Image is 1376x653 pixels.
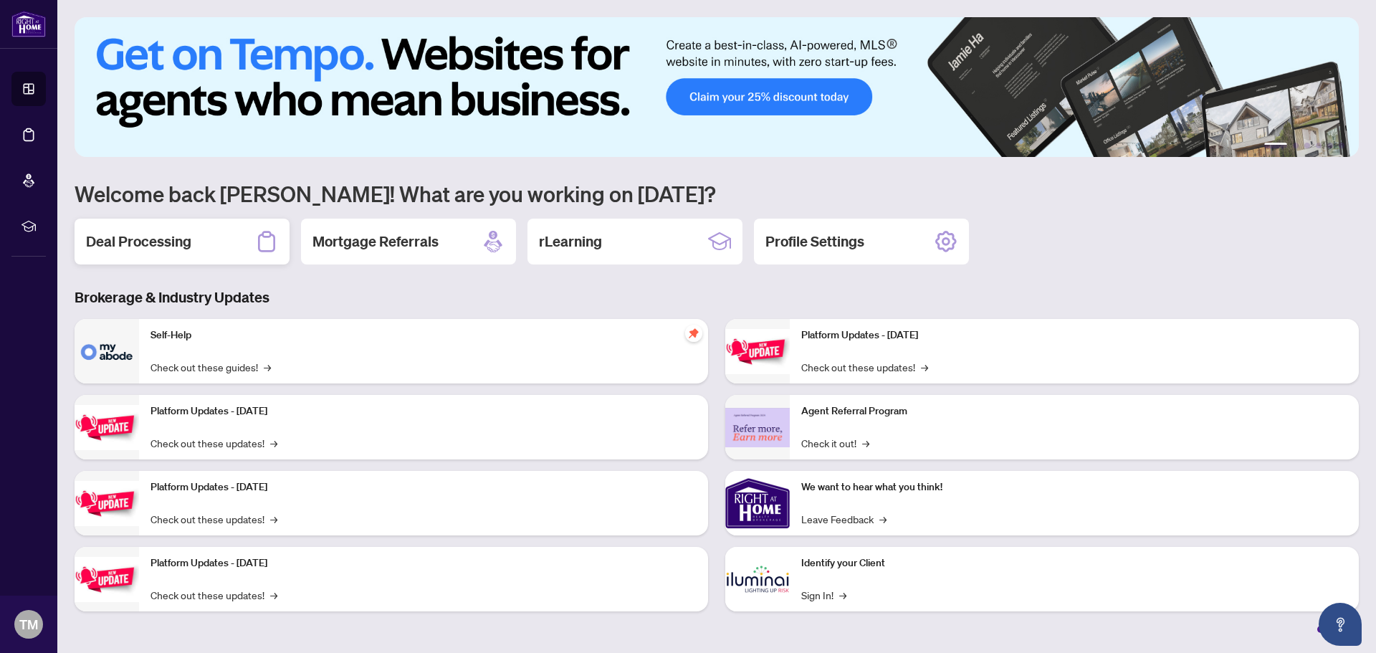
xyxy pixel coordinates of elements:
[270,511,277,527] span: →
[801,556,1347,571] p: Identify your Client
[312,232,439,252] h2: Mortgage Referrals
[765,232,864,252] h2: Profile Settings
[1264,143,1287,148] button: 1
[1316,143,1322,148] button: 4
[921,359,928,375] span: →
[150,435,277,451] a: Check out these updates!→
[879,511,887,527] span: →
[11,11,46,37] img: logo
[150,328,697,343] p: Self-Help
[801,359,928,375] a: Check out these updates!→
[270,587,277,603] span: →
[150,359,271,375] a: Check out these guides!→
[270,435,277,451] span: →
[150,404,697,419] p: Platform Updates - [DATE]
[150,511,277,527] a: Check out these updates!→
[75,481,139,526] img: Platform Updates - July 21, 2025
[75,405,139,450] img: Platform Updates - September 16, 2025
[75,557,139,602] img: Platform Updates - July 8, 2025
[19,614,38,634] span: TM
[1304,143,1310,148] button: 3
[86,232,191,252] h2: Deal Processing
[1339,143,1344,148] button: 6
[75,287,1359,308] h3: Brokerage & Industry Updates
[839,587,846,603] span: →
[150,480,697,495] p: Platform Updates - [DATE]
[685,325,702,342] span: pushpin
[1327,143,1333,148] button: 5
[75,319,139,383] img: Self-Help
[150,587,277,603] a: Check out these updates!→
[801,511,887,527] a: Leave Feedback→
[862,435,869,451] span: →
[75,180,1359,207] h1: Welcome back [PERSON_NAME]! What are you working on [DATE]?
[264,359,271,375] span: →
[539,232,602,252] h2: rLearning
[725,329,790,374] img: Platform Updates - June 23, 2025
[801,480,1347,495] p: We want to hear what you think!
[75,17,1359,157] img: Slide 0
[725,471,790,535] img: We want to hear what you think!
[725,408,790,447] img: Agent Referral Program
[725,547,790,611] img: Identify your Client
[801,587,846,603] a: Sign In!→
[150,556,697,571] p: Platform Updates - [DATE]
[1293,143,1299,148] button: 2
[801,404,1347,419] p: Agent Referral Program
[801,328,1347,343] p: Platform Updates - [DATE]
[1319,603,1362,646] button: Open asap
[801,435,869,451] a: Check it out!→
